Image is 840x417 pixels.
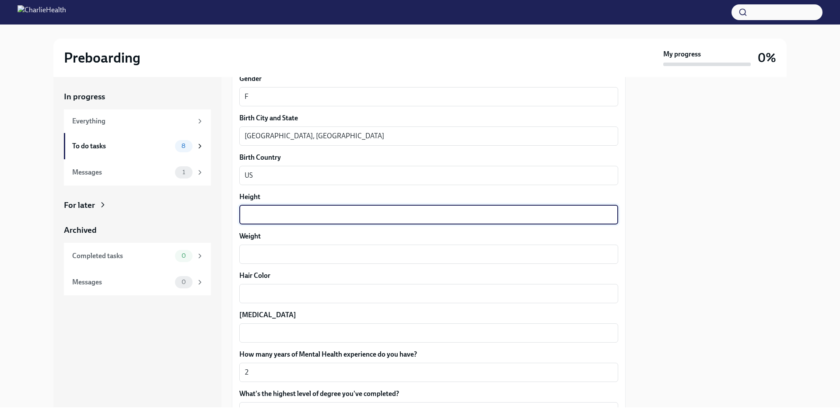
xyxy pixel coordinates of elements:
span: 0 [176,279,191,285]
label: Birth Country [239,153,618,162]
textarea: 2 [245,367,613,378]
label: What's the highest level of degree you've completed? [239,389,618,399]
div: Messages [72,168,171,177]
img: CharlieHealth [17,5,66,19]
label: Weight [239,231,618,241]
div: For later [64,200,95,211]
a: In progress [64,91,211,102]
h2: Preboarding [64,49,140,67]
textarea: F [245,91,613,102]
textarea: US [245,170,613,181]
a: Archived [64,224,211,236]
label: Height [239,192,618,202]
div: Everything [72,116,192,126]
textarea: [GEOGRAPHIC_DATA], [GEOGRAPHIC_DATA] [245,131,613,141]
span: 0 [176,252,191,259]
label: Hair Color [239,271,618,280]
div: Messages [72,277,171,287]
a: Messages0 [64,269,211,295]
h3: 0% [758,50,776,66]
label: How many years of Mental Health experience do you have? [239,350,618,359]
a: Messages1 [64,159,211,186]
a: Completed tasks0 [64,243,211,269]
a: For later [64,200,211,211]
span: 1 [177,169,190,175]
label: [MEDICAL_DATA] [239,310,618,320]
label: Birth City and State [239,113,618,123]
span: 8 [176,143,191,149]
strong: My progress [663,49,701,59]
a: To do tasks8 [64,133,211,159]
a: Everything [64,109,211,133]
label: Gender [239,74,618,84]
div: Completed tasks [72,251,171,261]
div: To do tasks [72,141,171,151]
